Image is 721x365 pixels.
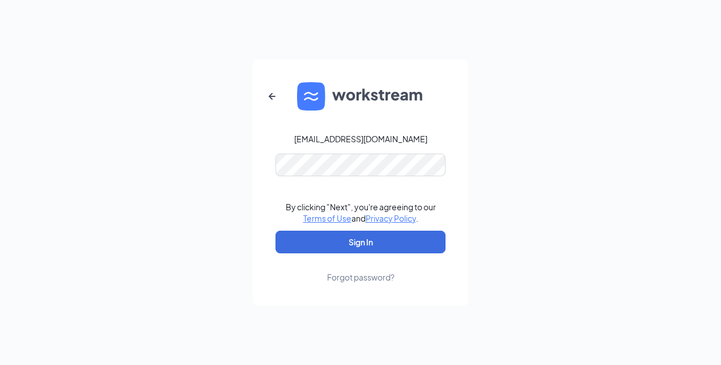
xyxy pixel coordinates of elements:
img: WS logo and Workstream text [297,82,424,111]
div: [EMAIL_ADDRESS][DOMAIN_NAME] [294,133,427,145]
a: Terms of Use [303,213,351,223]
svg: ArrowLeftNew [265,90,279,103]
a: Privacy Policy [366,213,416,223]
div: Forgot password? [327,271,395,283]
button: ArrowLeftNew [258,83,286,110]
button: Sign In [275,231,446,253]
div: By clicking "Next", you're agreeing to our and . [286,201,436,224]
a: Forgot password? [327,253,395,283]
